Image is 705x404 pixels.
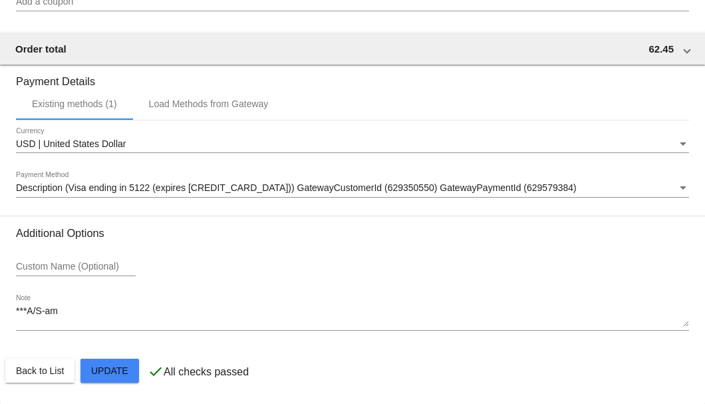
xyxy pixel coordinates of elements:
[16,227,689,240] h3: Additional Options
[15,43,67,55] span: Order total
[16,139,689,150] mat-select: Currency
[148,363,164,379] mat-icon: check
[16,365,64,376] span: Back to List
[16,262,136,272] input: Custom Name (Optional)
[16,183,689,194] mat-select: Payment Method
[80,359,139,383] button: Update
[164,366,249,378] p: All checks passed
[16,182,577,193] span: Description (Visa ending in 5122 (expires [CREDIT_CARD_DATA])) GatewayCustomerId (629350550) Gate...
[91,365,128,376] span: Update
[32,99,117,109] div: Existing methods (1)
[5,359,74,383] button: Back to List
[648,43,674,55] span: 62.45
[16,138,126,149] span: USD | United States Dollar
[149,99,269,109] div: Load Methods from Gateway
[16,65,689,88] h3: Payment Details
